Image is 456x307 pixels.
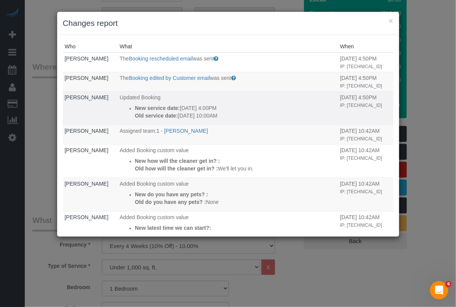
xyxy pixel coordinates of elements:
[338,125,394,144] td: When
[129,75,210,81] a: Booking edited by Customer email
[65,128,109,134] a: [PERSON_NAME]
[118,178,338,211] td: What
[118,211,338,245] td: What
[135,105,180,111] strong: New service date:
[135,112,336,119] p: [DATE] 10:00AM
[65,214,109,220] a: [PERSON_NAME]
[338,144,394,178] td: When
[118,144,338,178] td: What
[340,83,382,89] small: IP: [TECHNICAL_ID]
[135,104,336,112] p: [DATE] 4:00PM
[118,41,338,52] th: What
[340,136,382,142] small: IP: [TECHNICAL_ID]
[338,52,394,72] td: When
[120,56,129,62] span: The
[118,91,338,125] td: What
[63,17,394,29] h3: Changes report
[118,52,338,72] td: What
[430,281,448,299] iframe: Intercom live chat
[120,75,129,81] span: The
[338,41,394,52] th: When
[120,181,189,187] span: Added Booking custom value
[135,165,336,172] p: We'll let you in.
[135,158,220,164] strong: New how will the cleaner get in? :
[65,75,109,81] a: [PERSON_NAME]
[446,281,452,287] span: 6
[210,75,231,81] span: was sent
[63,125,118,144] td: Who
[63,72,118,91] td: Who
[65,94,109,100] a: [PERSON_NAME]
[135,113,178,119] strong: Old service date:
[135,198,336,206] p: None
[135,199,206,205] strong: Old do you have any pets? :
[157,128,208,134] a: 1 - [PERSON_NAME]
[340,156,382,161] small: IP: [TECHNICAL_ID]
[338,178,394,211] td: When
[120,128,157,134] span: Assigned team:
[120,94,160,100] span: Updated Booking
[135,191,208,197] strong: New do you have any pets? :
[63,52,118,72] td: Who
[340,64,382,69] small: IP: [TECHNICAL_ID]
[340,189,382,194] small: IP: [TECHNICAL_ID]
[63,178,118,211] td: Who
[135,225,211,231] strong: New latest time we can start?:
[65,56,109,62] a: [PERSON_NAME]
[57,12,399,237] sui-modal: Changes report
[63,144,118,178] td: Who
[118,72,338,91] td: What
[63,211,118,245] td: Who
[338,72,394,91] td: When
[389,17,393,25] button: ×
[340,223,382,228] small: IP: [TECHNICAL_ID]
[338,211,394,245] td: When
[63,91,118,125] td: Who
[135,165,218,172] strong: Old how will the cleaner get in? :
[340,103,382,108] small: IP: [TECHNICAL_ID]
[65,181,109,187] a: [PERSON_NAME]
[129,56,193,62] a: Booking rescheduled email
[118,125,338,144] td: What
[120,214,189,220] span: Added Booking custom value
[63,41,118,52] th: Who
[193,56,214,62] span: was sent
[120,147,189,153] span: Added Booking custom value
[65,147,109,153] a: [PERSON_NAME]
[338,91,394,125] td: When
